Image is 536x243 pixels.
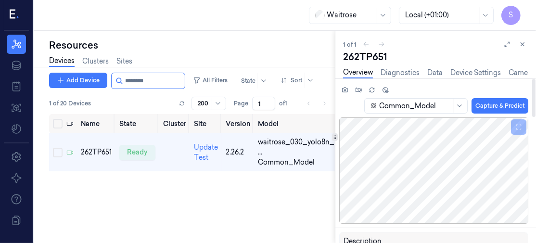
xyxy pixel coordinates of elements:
th: Name [77,114,115,133]
a: Clusters [82,56,109,66]
div: 262TP651 [81,147,112,157]
span: Page [234,99,248,108]
nav: pagination [302,97,331,110]
button: Capture & Predict [472,98,528,114]
a: Update Test [194,143,218,162]
a: Sites [116,56,132,66]
div: ready [119,145,155,160]
a: Overview [343,67,373,78]
span: 1 of 1 [343,40,357,49]
div: Resources [49,38,335,52]
button: Add Device [49,73,107,88]
th: State [115,114,159,133]
button: S [501,6,521,25]
span: waitrose_030_yolo8n_ ... [258,137,335,157]
th: Site [190,114,222,133]
div: 2.26.2 [226,147,250,157]
div: 262TP651 [343,50,528,64]
span: of 1 [279,99,294,108]
th: Model [254,114,357,133]
button: Select row [53,148,63,157]
span: Common_Model [258,157,315,167]
th: Version [222,114,254,133]
a: Devices [49,56,75,67]
a: Device Settings [450,68,501,78]
button: Select all [53,119,63,128]
a: Diagnostics [381,68,420,78]
button: All Filters [189,73,231,88]
a: Data [427,68,443,78]
span: 1 of 20 Devices [49,99,91,108]
th: Cluster [159,114,190,133]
